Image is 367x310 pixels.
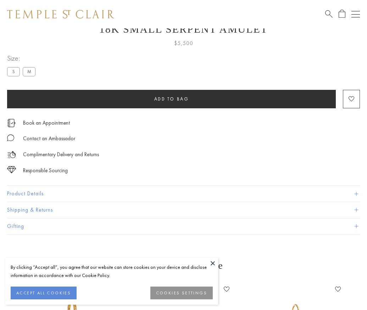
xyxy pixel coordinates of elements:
[7,10,114,18] img: Temple St. Clair
[11,263,213,279] div: By clicking “Accept all”, you agree that our website can store cookies on your device and disclos...
[7,150,16,159] img: icon_delivery.svg
[154,96,189,102] span: Add to bag
[7,202,360,218] button: Shipping & Returns
[7,67,20,76] label: S
[174,39,193,48] span: $5,500
[7,186,360,202] button: Product Details
[7,119,16,127] img: icon_appointment.svg
[339,10,345,18] a: Open Shopping Bag
[23,166,68,175] div: Responsible Sourcing
[11,287,77,299] button: ACCEPT ALL COOKIES
[7,218,360,234] button: Gifting
[7,23,360,35] h1: 18K Small Serpent Amulet
[150,287,213,299] button: COOKIES SETTINGS
[351,10,360,18] button: Open navigation
[7,134,14,141] img: MessageIcon-01_2.svg
[23,150,99,159] p: Complimentary Delivery and Returns
[23,67,35,76] label: M
[23,134,75,143] div: Contact an Ambassador
[7,90,336,108] button: Add to bag
[325,10,333,18] a: Search
[7,53,38,64] span: Size:
[7,166,16,173] img: icon_sourcing.svg
[23,119,70,127] a: Book an Appointment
